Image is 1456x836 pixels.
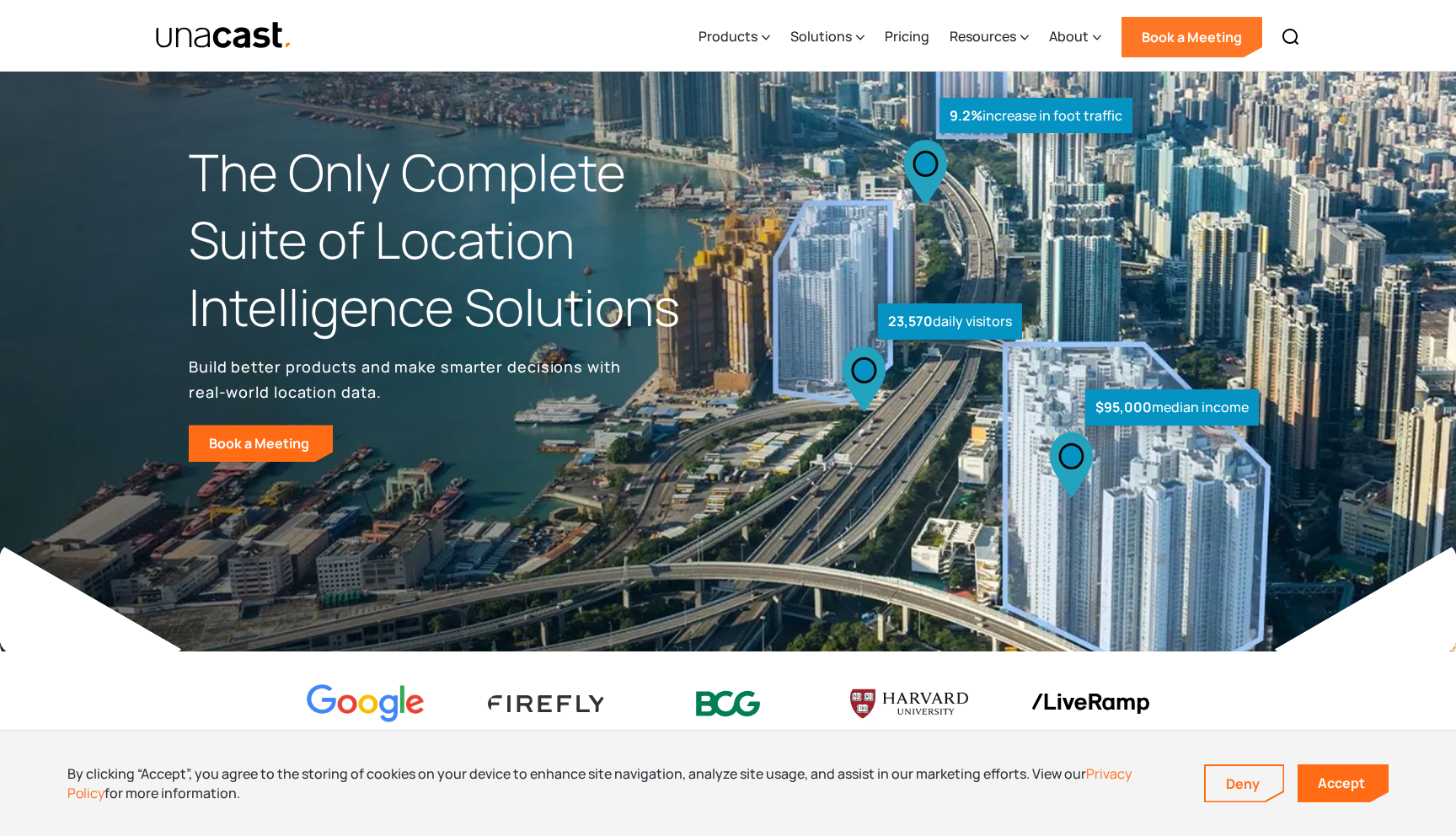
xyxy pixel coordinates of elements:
a: Deny [1206,766,1283,801]
div: Products [699,3,770,72]
a: Accept [1298,764,1389,802]
h1: The Only Complete Suite of Location Intelligence Solutions [189,139,728,340]
div: About [1049,3,1101,72]
strong: $95,000 [1095,398,1152,416]
img: Harvard U logo [850,683,968,724]
div: Solutions [790,26,852,46]
img: Search icon [1281,27,1301,47]
div: Products [699,26,757,46]
img: Unacast text logo [155,21,292,51]
div: median income [1085,389,1259,426]
a: Book a Meeting [189,425,333,462]
div: Resources [950,3,1029,72]
img: BCG logo [669,680,787,728]
a: home [155,21,292,51]
div: By clicking “Accept”, you agree to the storing of cookies on your device to enhance site navigati... [67,764,1179,802]
a: Privacy Policy [67,764,1132,801]
a: Book a Meeting [1121,17,1262,57]
img: Google logo Color [307,684,425,724]
p: Build better products and make smarter decisions with real-world location data. [189,354,627,405]
strong: 23,570 [888,312,933,330]
a: Pricing [885,3,929,72]
div: About [1049,26,1089,46]
strong: 9.2% [950,106,982,125]
div: daily visitors [878,303,1022,340]
img: Firefly Advertising logo [488,695,606,711]
div: Resources [950,26,1016,46]
div: increase in foot traffic [939,98,1132,134]
div: Solutions [790,3,864,72]
img: liveramp logo [1031,694,1149,715]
